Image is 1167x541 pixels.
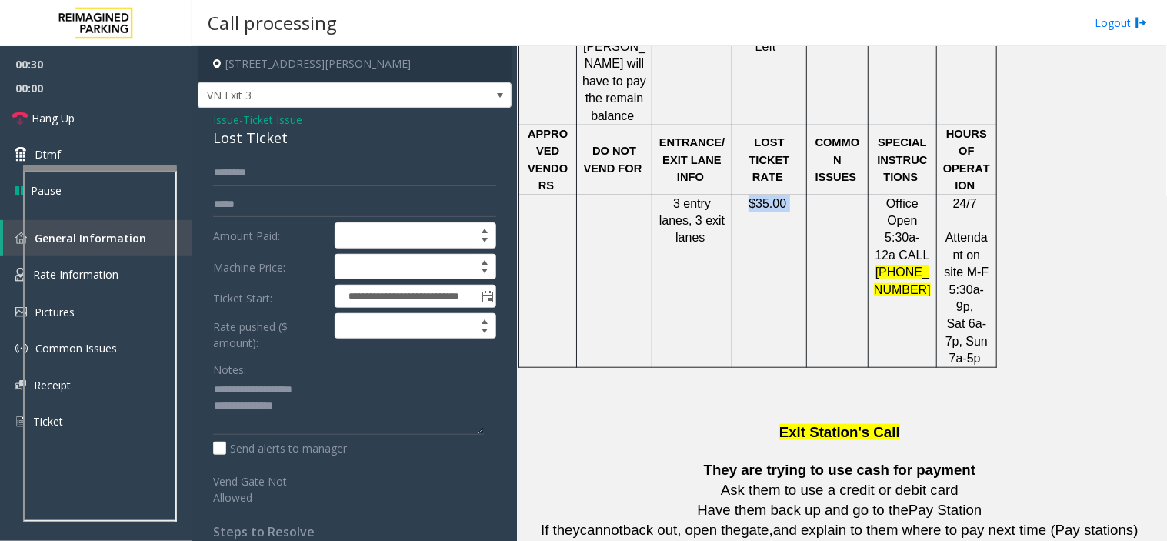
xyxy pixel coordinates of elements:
span: Sat 6a-7p, Sun 7a-5p [945,317,992,365]
img: 'icon' [15,415,25,429]
img: logout [1135,15,1148,31]
a: General Information [3,220,192,256]
label: Rate pushed ($ amount): [209,313,331,351]
span: Toggle popup [478,286,495,307]
span: LOST TICKET RATE [749,136,793,183]
span: Issue [213,112,239,128]
span: $35.00 [749,197,786,210]
div: Lost Ticket [213,128,496,149]
span: They are trying to use cash for payment [704,462,976,478]
label: Send alerts to manager [213,440,347,456]
span: Attendant on site M-F 5:30a-9p, [945,231,992,313]
img: 'icon' [15,307,27,317]
span: 24/7 [953,197,977,210]
span: SPECIAL INSTRUCTIONS [877,136,929,183]
span: Pay stations [1055,522,1134,538]
label: Ticket Start: [209,285,331,308]
span: Dtmf [35,146,61,162]
span: APPROVED VENDORS [528,128,568,192]
span: Pay Station [909,502,982,518]
label: Machine Price: [209,254,331,280]
span: COMMON ISSUES [815,136,860,183]
span: Exit Station's Call [779,424,900,440]
h4: [STREET_ADDRESS][PERSON_NAME] [198,46,512,82]
span: Ask them to use a credit or debit card [721,482,959,498]
span: Decrease value [474,326,495,339]
span: Ticket Issue [243,112,302,128]
span: ) [1134,522,1139,538]
span: and explain to them where to pay next time ( [773,522,1055,538]
img: 'icon' [15,342,28,355]
span: Decrease value [474,267,495,279]
span: If they [541,522,580,538]
span: - [239,112,302,127]
h3: Call processing [200,4,345,42]
span: Increase value [474,255,495,267]
span: back out, open the [623,522,742,538]
a: Logout [1095,15,1148,31]
span: Increase value [474,223,495,235]
span: VN Exit 3 [198,83,448,108]
img: 'icon' [15,232,27,244]
span: DO NOT VEND FOR [584,145,642,174]
span: [PHONE_NUMBER] [874,265,931,296]
label: Vend Gate Not Allowed [209,468,331,506]
h4: Steps to Resolve [213,525,496,539]
span: 3 entry lanes, 3 exit lanes [659,197,729,245]
img: 'icon' [15,380,26,390]
span: Have them back up and go to the [697,502,909,518]
span: ENTRANCE/EXIT LANE INFO [659,136,725,183]
span: Decrease value [474,235,495,248]
span: Increase value [474,314,495,326]
span: cannot [580,522,623,538]
label: Notes: [213,356,246,378]
label: Amount Paid: [209,222,331,249]
span: Hang Up [32,110,75,126]
img: 'icon' [15,268,25,282]
span: Office Open 5:30a-12a CALL [875,197,929,262]
span: HOURS OF OPERATION [943,128,990,192]
span: gate, [741,522,773,538]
